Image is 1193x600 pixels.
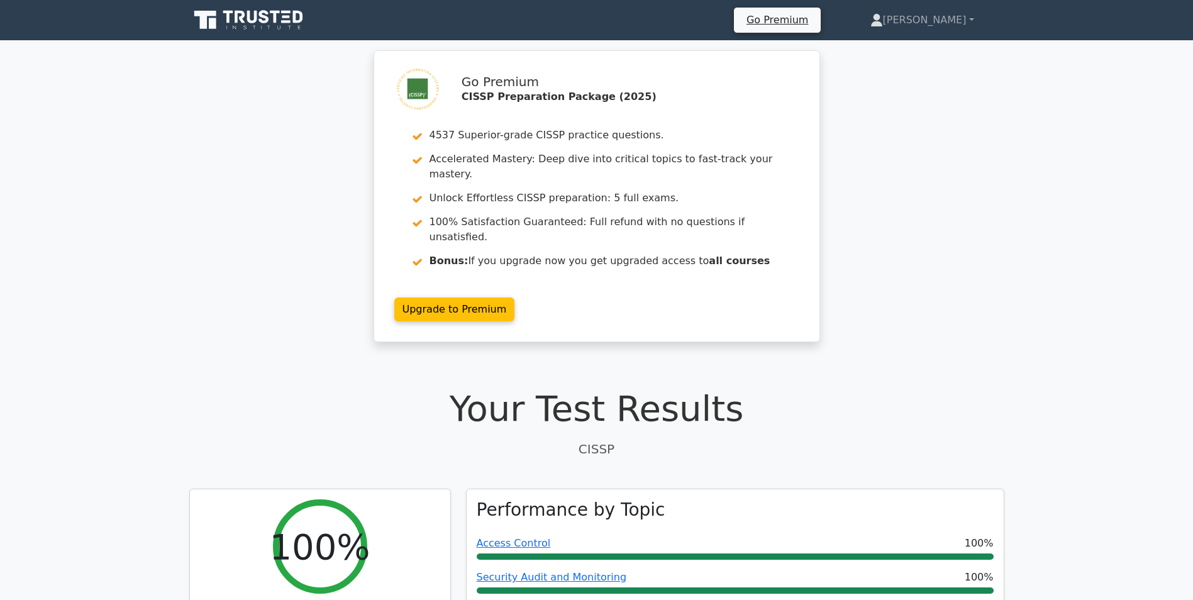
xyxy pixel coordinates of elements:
span: 100% [965,536,994,551]
p: CISSP [189,440,1004,458]
span: 100% [965,570,994,585]
h1: Your Test Results [189,387,1004,430]
h3: Performance by Topic [477,499,665,521]
a: Go Premium [739,11,816,28]
a: Access Control [477,537,551,549]
a: [PERSON_NAME] [840,8,1004,33]
a: Security Audit and Monitoring [477,571,627,583]
a: Upgrade to Premium [394,297,515,321]
h2: 100% [269,526,370,568]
